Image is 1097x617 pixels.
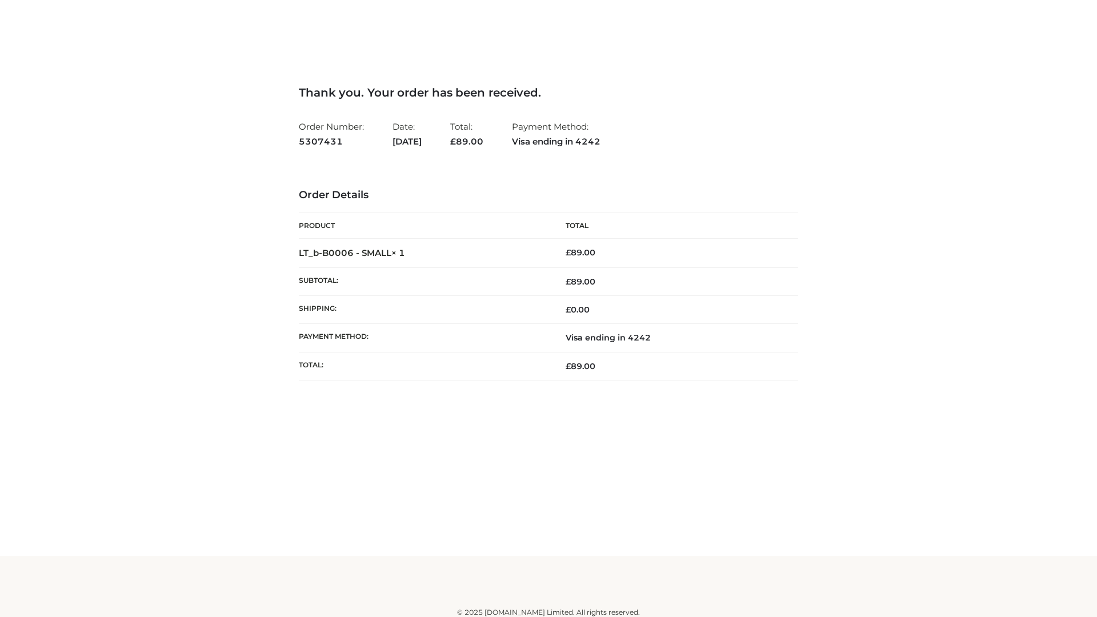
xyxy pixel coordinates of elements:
span: £ [450,136,456,147]
th: Total [548,213,798,239]
th: Total: [299,352,548,380]
h3: Order Details [299,189,798,202]
bdi: 0.00 [566,305,590,315]
li: Order Number: [299,117,364,151]
h3: Thank you. Your order has been received. [299,86,798,99]
strong: [DATE] [393,134,422,149]
span: 89.00 [566,361,595,371]
strong: LT_b-B0006 - SMALL [299,247,405,258]
li: Date: [393,117,422,151]
span: £ [566,361,571,371]
strong: 5307431 [299,134,364,149]
th: Shipping: [299,296,548,324]
span: 89.00 [566,277,595,287]
span: £ [566,247,571,258]
th: Product [299,213,548,239]
span: £ [566,277,571,287]
span: £ [566,305,571,315]
li: Payment Method: [512,117,600,151]
bdi: 89.00 [566,247,595,258]
td: Visa ending in 4242 [548,324,798,352]
strong: Visa ending in 4242 [512,134,600,149]
span: 89.00 [450,136,483,147]
li: Total: [450,117,483,151]
th: Payment method: [299,324,548,352]
strong: × 1 [391,247,405,258]
th: Subtotal: [299,267,548,295]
